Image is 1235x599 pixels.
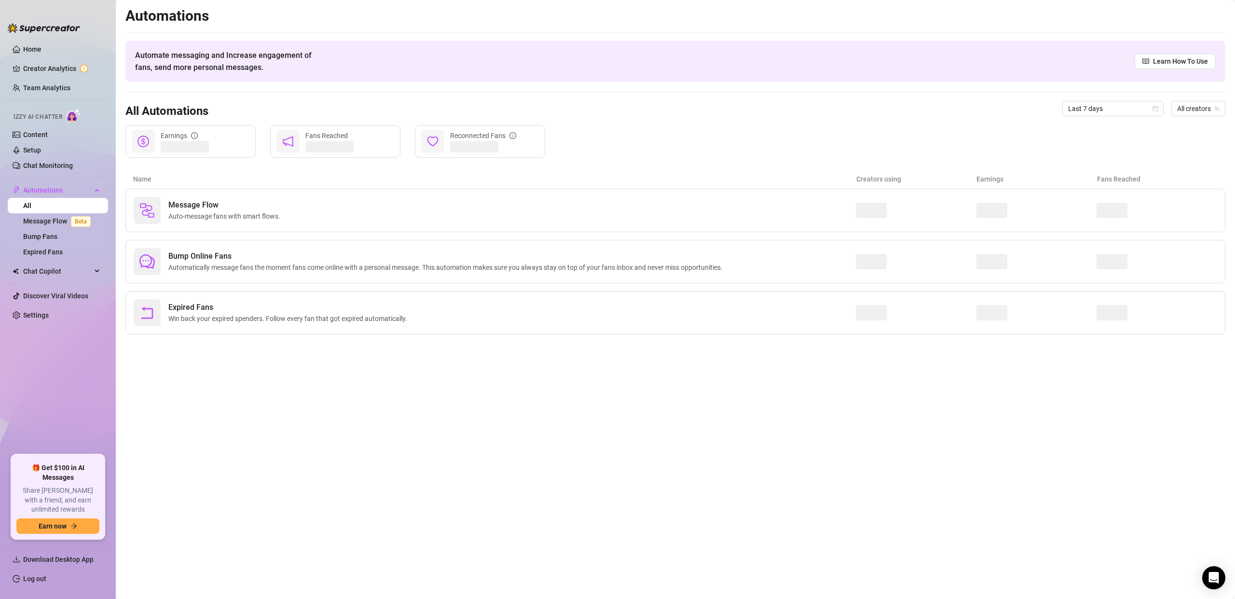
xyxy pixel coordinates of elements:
[1153,106,1158,111] span: calendar
[23,311,49,319] a: Settings
[23,233,57,240] a: Bump Fans
[23,248,63,256] a: Expired Fans
[23,264,92,279] span: Chat Copilot
[168,262,727,273] span: Automatically message fans the moment fans come online with a personal message. This automation m...
[450,130,516,141] div: Reconnected Fans
[14,112,62,122] span: Izzy AI Chatter
[23,556,94,563] span: Download Desktop App
[23,217,95,225] a: Message FlowBeta
[139,254,155,269] span: comment
[168,211,284,222] span: Auto-message fans with smart flows.
[16,463,99,482] span: 🎁 Get $100 in AI Messages
[1214,106,1220,111] span: team
[66,109,81,123] img: AI Chatter
[976,174,1097,184] article: Earnings
[305,132,348,139] span: Fans Reached
[139,203,155,218] img: svg%3e
[39,522,67,530] span: Earn now
[70,523,77,529] span: arrow-right
[23,292,88,300] a: Discover Viral Videos
[23,84,70,92] a: Team Analytics
[139,305,155,320] span: rollback
[16,486,99,515] span: Share [PERSON_NAME] with a friend, and earn unlimited rewards
[23,162,73,169] a: Chat Monitoring
[23,146,41,154] a: Setup
[125,104,208,119] h3: All Automations
[168,251,727,262] span: Bump Online Fans
[137,136,149,147] span: dollar
[168,199,284,211] span: Message Flow
[16,518,99,534] button: Earn nowarrow-right
[1135,54,1216,69] a: Learn How To Use
[13,268,19,275] img: Chat Copilot
[23,61,100,76] a: Creator Analytics exclamation-circle
[856,174,977,184] article: Creators using
[168,313,411,324] span: Win back your expired spenders. Follow every fan that got expired automatically.
[13,186,20,194] span: thunderbolt
[23,182,92,198] span: Automations
[1202,566,1225,589] div: Open Intercom Messenger
[168,302,411,313] span: Expired Fans
[23,45,41,53] a: Home
[427,136,439,147] span: heart
[1177,101,1220,116] span: All creators
[23,202,31,209] a: All
[1142,58,1149,65] span: read
[71,216,91,227] span: Beta
[282,136,294,147] span: notification
[161,130,198,141] div: Earnings
[1068,101,1158,116] span: Last 7 days
[1097,174,1218,184] article: Fans Reached
[135,49,321,73] span: Automate messaging and Increase engagement of fans, send more personal messages.
[133,174,856,184] article: Name
[191,132,198,139] span: info-circle
[1153,56,1208,67] span: Learn How To Use
[8,23,80,33] img: logo-BBDzfeDw.svg
[23,575,46,583] a: Log out
[509,132,516,139] span: info-circle
[125,7,1225,25] h2: Automations
[13,556,20,563] span: download
[23,131,48,139] a: Content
